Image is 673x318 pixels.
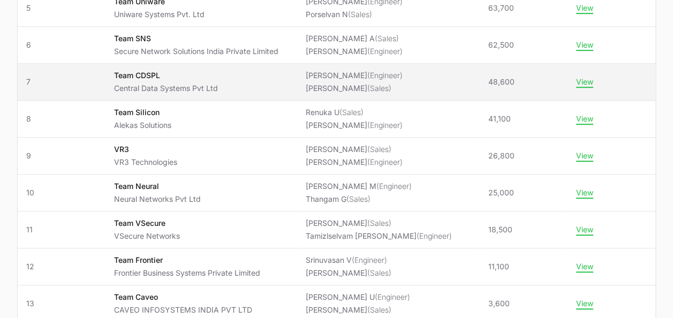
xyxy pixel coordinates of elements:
li: [PERSON_NAME] [306,120,403,131]
p: Team Neural [114,181,201,192]
button: View [576,77,593,87]
li: [PERSON_NAME] [306,83,403,94]
span: (Sales) [339,108,364,117]
span: 62,500 [488,40,514,50]
span: (Sales) [348,10,372,19]
li: Thangam G [306,194,412,205]
p: Neural Networks Pvt Ltd [114,194,201,205]
li: Porselvan N [306,9,403,20]
span: (Sales) [367,218,391,228]
span: (Engineer) [417,231,452,240]
span: (Sales) [375,34,399,43]
span: 3,600 [488,298,510,309]
li: [PERSON_NAME] [306,70,403,81]
span: (Sales) [346,194,370,203]
span: 7 [26,77,97,87]
p: Team Silicon [114,107,171,118]
li: [PERSON_NAME] [306,46,403,57]
p: VR3 [114,144,177,155]
p: VR3 Technologies [114,157,177,168]
span: (Engineer) [367,120,403,130]
li: [PERSON_NAME] [306,305,410,315]
span: 5 [26,3,97,13]
span: 41,100 [488,113,511,124]
span: (Engineer) [375,292,410,301]
span: (Engineer) [376,181,412,191]
span: (Sales) [367,268,391,277]
span: (Engineer) [367,71,403,80]
p: Uniware Systems Pvt. Ltd [114,9,205,20]
p: Central Data Systems Pvt Ltd [114,83,218,94]
p: Alekas Solutions [114,120,171,131]
span: (Sales) [367,305,391,314]
button: View [576,299,593,308]
span: 18,500 [488,224,512,235]
span: 11 [26,224,97,235]
li: [PERSON_NAME] [306,157,403,168]
li: [PERSON_NAME] A [306,33,403,44]
span: 9 [26,150,97,161]
p: Team Caveo [114,292,252,302]
p: Frontier Business Systems Private Limited [114,268,260,278]
li: [PERSON_NAME] [306,268,391,278]
button: View [576,40,593,50]
p: CAVEO INFOSYSTEMS INDIA PVT LTD [114,305,252,315]
span: 8 [26,113,97,124]
p: VSecure Networks [114,231,180,241]
p: Team VSecure [114,218,180,229]
li: Srinuvasan V [306,255,391,266]
li: Tamizlselvam [PERSON_NAME] [306,231,452,241]
button: View [576,262,593,271]
span: 12 [26,261,97,272]
span: (Engineer) [367,157,403,166]
p: Team Frontier [114,255,260,266]
p: Team CDSPL [114,70,218,81]
span: (Sales) [367,84,391,93]
button: View [576,225,593,234]
span: (Engineer) [352,255,387,264]
li: [PERSON_NAME] [306,218,452,229]
span: 13 [26,298,97,309]
li: [PERSON_NAME] U [306,292,410,302]
li: Renuka U [306,107,403,118]
button: View [576,151,593,161]
span: 25,000 [488,187,514,198]
span: 10 [26,187,97,198]
span: (Engineer) [367,47,403,56]
button: View [576,188,593,198]
li: [PERSON_NAME] [306,144,403,155]
span: 26,800 [488,150,515,161]
button: View [576,3,593,13]
span: 48,600 [488,77,515,87]
p: Secure Network Solutions India Private Limited [114,46,278,57]
span: 11,100 [488,261,509,272]
button: View [576,114,593,124]
p: Team SNS [114,33,278,44]
span: (Sales) [367,145,391,154]
span: 63,700 [488,3,514,13]
li: [PERSON_NAME] M [306,181,412,192]
span: 6 [26,40,97,50]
